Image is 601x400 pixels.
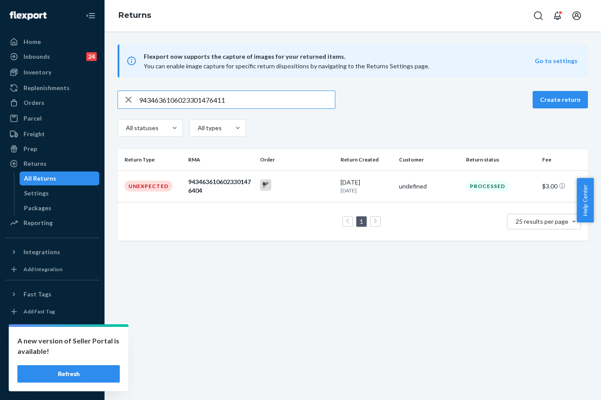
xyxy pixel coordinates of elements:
[5,346,99,360] a: Talk to Support
[5,305,99,319] a: Add Fast Tag
[466,181,509,192] div: Processed
[24,37,41,46] div: Home
[24,52,50,61] div: Inbounds
[5,142,99,156] a: Prep
[20,186,100,200] a: Settings
[337,149,395,170] th: Return Created
[118,10,151,20] a: Returns
[24,159,47,168] div: Returns
[86,52,97,61] div: 24
[549,7,566,24] button: Open notifications
[257,149,337,170] th: Order
[17,336,120,356] p: A new version of Seller Portal is available!
[399,182,459,191] div: undefined
[530,7,547,24] button: Open Search Box
[516,218,568,225] span: 25 results per page
[5,157,99,171] a: Returns
[10,11,47,20] img: Flexport logo
[5,81,99,95] a: Replenishments
[125,181,172,192] div: Unexpected
[24,218,53,227] div: Reporting
[5,35,99,49] a: Home
[5,127,99,141] a: Freight
[5,216,99,230] a: Reporting
[24,204,51,212] div: Packages
[24,98,44,107] div: Orders
[111,3,158,28] ol: breadcrumbs
[341,187,392,194] p: [DATE]
[24,114,42,123] div: Parcel
[82,7,99,24] button: Close Navigation
[24,266,62,273] div: Add Integration
[24,248,60,256] div: Integrations
[20,201,100,215] a: Packages
[24,145,37,153] div: Prep
[126,124,157,132] div: All statuses
[539,149,588,170] th: Fee
[188,178,253,195] div: 9434636106023301476404
[463,149,539,170] th: Return status
[5,361,99,375] a: Help Center
[5,287,99,301] button: Fast Tags
[5,376,99,390] button: Give Feedback
[17,365,120,383] button: Refresh
[24,189,49,198] div: Settings
[5,96,99,110] a: Orders
[144,62,429,70] span: You can enable image capture for specific return dispositions by navigating to the Returns Settin...
[24,308,55,315] div: Add Fast Tag
[5,50,99,64] a: Inbounds24
[5,262,99,276] a: Add Integration
[539,170,588,202] td: $3.00
[185,149,257,170] th: RMA
[395,149,463,170] th: Customer
[5,65,99,79] a: Inventory
[20,171,100,185] a: All Returns
[144,51,535,62] span: Flexport now supports the capture of images for your returned items.
[5,111,99,125] a: Parcel
[24,84,70,92] div: Replenishments
[568,7,585,24] button: Open account menu
[24,174,56,183] div: All Returns
[24,130,45,138] div: Freight
[24,290,51,299] div: Fast Tags
[533,91,588,108] button: Create return
[5,331,99,345] a: Settings
[5,245,99,259] button: Integrations
[577,178,594,222] button: Help Center
[341,178,392,194] div: [DATE]
[24,68,51,77] div: Inventory
[198,124,220,132] div: All types
[358,218,365,225] a: Page 1 is your current page
[535,57,577,65] button: Go to settings
[139,91,335,108] input: Search returns by rma, id, tracking number
[118,149,185,170] th: Return Type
